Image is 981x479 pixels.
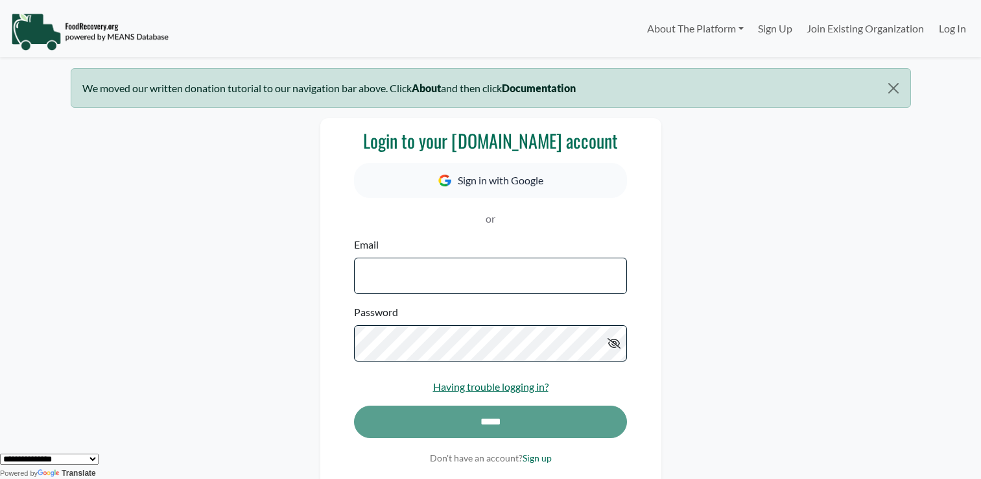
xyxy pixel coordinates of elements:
[877,69,910,108] button: Close
[354,237,379,252] label: Email
[438,175,451,187] img: Google Icon
[502,82,576,94] b: Documentation
[38,469,62,478] img: Google Translate
[433,380,549,393] a: Having trouble logging in?
[38,469,96,478] a: Translate
[412,82,441,94] b: About
[799,16,931,42] a: Join Existing Organization
[71,68,911,108] div: We moved our written donation tutorial to our navigation bar above. Click and then click
[354,130,626,152] h3: Login to your [DOMAIN_NAME] account
[354,304,398,320] label: Password
[354,211,626,227] p: or
[751,16,799,42] a: Sign Up
[639,16,750,42] a: About The Platform
[11,12,169,51] img: NavigationLogo_FoodRecovery-91c16205cd0af1ed486a0f1a7774a6544ea792ac00100771e7dd3ec7c0e58e41.png
[932,16,973,42] a: Log In
[354,163,626,198] button: Sign in with Google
